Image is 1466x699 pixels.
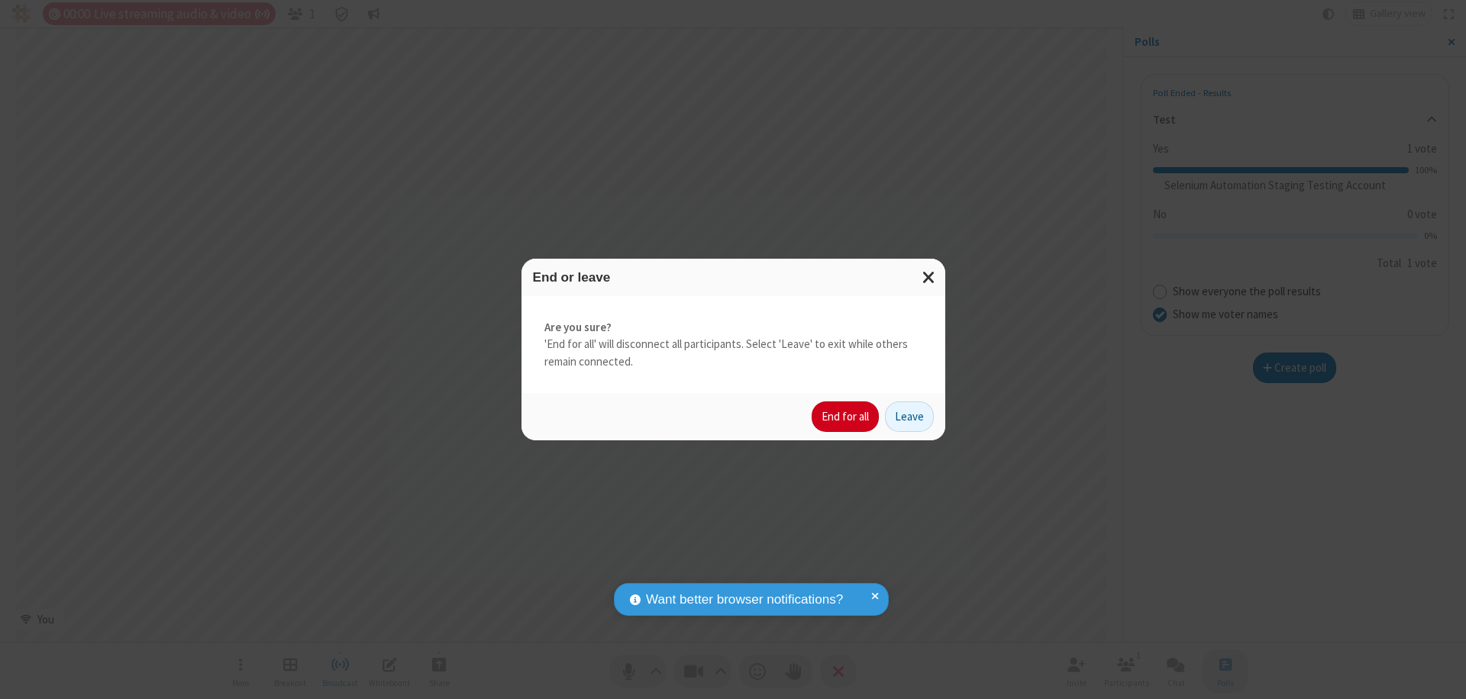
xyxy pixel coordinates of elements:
[885,401,934,432] button: Leave
[521,296,945,394] div: 'End for all' will disconnect all participants. Select 'Leave' to exit while others remain connec...
[812,401,879,432] button: End for all
[533,270,934,285] h3: End or leave
[913,259,945,296] button: Close modal
[646,590,843,610] span: Want better browser notifications?
[544,319,922,337] strong: Are you sure?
